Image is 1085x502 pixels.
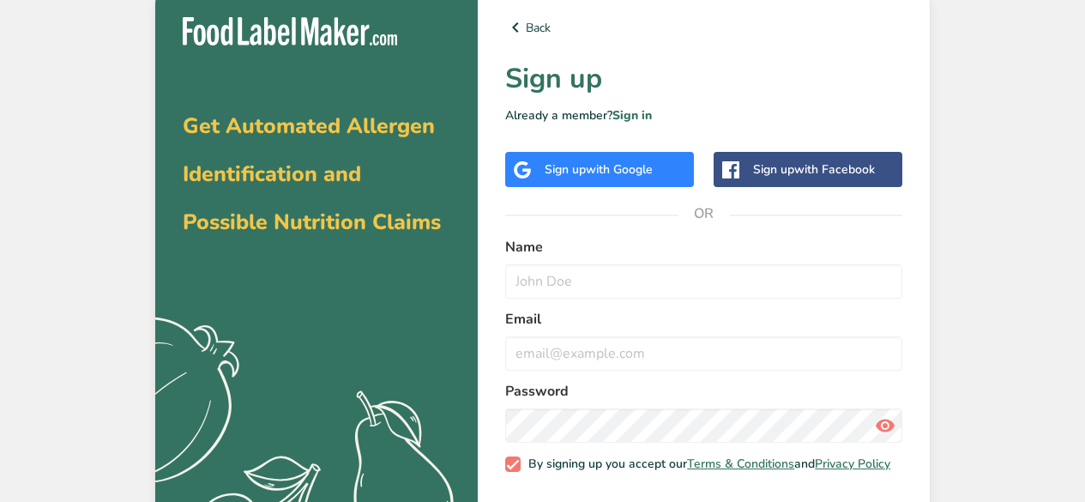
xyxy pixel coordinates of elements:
[505,58,902,100] h1: Sign up
[794,161,875,178] span: with Facebook
[505,264,902,299] input: John Doe
[521,457,891,472] span: By signing up you accept our and
[505,309,902,330] label: Email
[545,160,653,178] div: Sign up
[505,106,902,124] p: Already a member?
[183,112,441,237] span: Get Automated Allergen Identification and Possible Nutrition Claims
[505,17,902,38] a: Back
[687,456,794,472] a: Terms & Conditions
[505,336,902,371] input: email@example.com
[586,161,653,178] span: with Google
[505,381,902,402] label: Password
[753,160,875,178] div: Sign up
[612,107,652,124] a: Sign in
[815,456,890,472] a: Privacy Policy
[505,237,902,257] label: Name
[183,17,397,45] img: Food Label Maker
[678,188,730,239] span: OR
